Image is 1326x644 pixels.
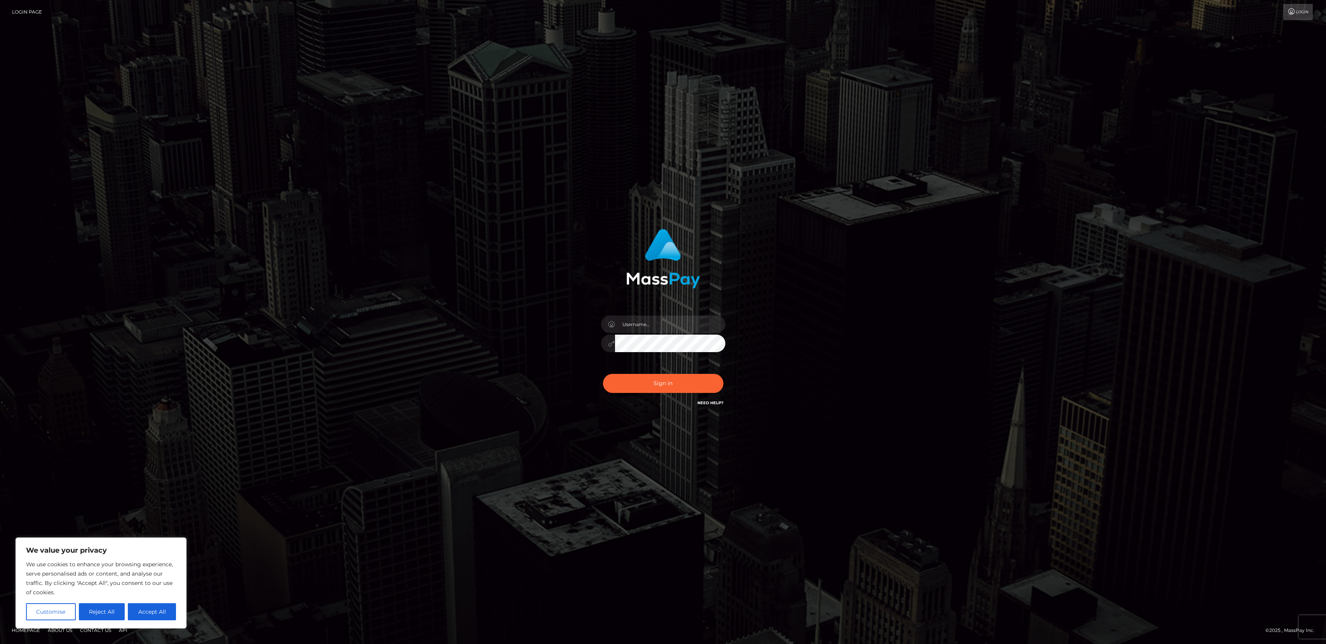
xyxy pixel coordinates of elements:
a: Homepage [9,624,43,636]
button: Customise [26,603,76,620]
button: Sign in [603,374,723,393]
p: We value your privacy [26,546,176,555]
a: Need Help? [697,400,723,405]
p: We use cookies to enhance your browsing experience, serve personalised ads or content, and analys... [26,560,176,597]
button: Accept All [128,603,176,620]
button: Reject All [79,603,125,620]
a: Login Page [12,4,42,20]
div: We value your privacy [16,538,186,628]
div: © 2025 , MassPay Inc. [1265,626,1320,635]
img: MassPay Login [626,229,700,288]
a: Contact Us [77,624,114,636]
input: Username... [615,316,725,333]
a: API [116,624,131,636]
a: About Us [45,624,75,636]
a: Login [1283,4,1313,20]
